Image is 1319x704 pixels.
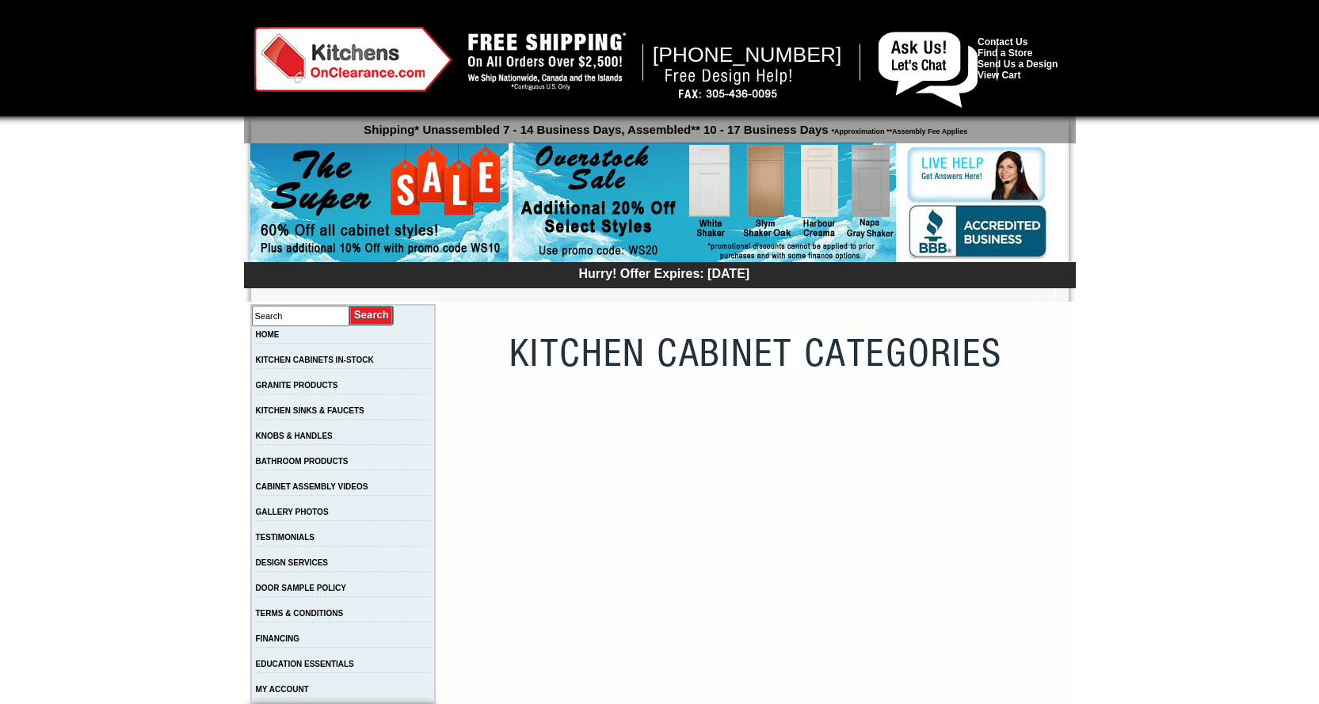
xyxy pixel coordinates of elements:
[256,558,329,567] a: DESIGN SERVICES
[349,305,395,326] input: Submit
[256,457,349,466] a: BATHROOM PRODUCTS
[252,116,1076,136] p: Shipping* Unassembled 7 - 14 Business Days, Assembled** 10 - 17 Business Days
[256,356,374,364] a: KITCHEN CABINETS IN-STOCK
[256,533,315,542] a: TESTIMONIALS
[256,634,300,643] a: FINANCING
[256,660,354,668] a: EDUCATION ESSENTIALS
[256,508,329,516] a: GALLERY PHOTOS
[256,330,280,339] a: HOME
[256,609,344,618] a: TERMS & CONDITIONS
[653,43,842,67] span: [PHONE_NUMBER]
[256,432,333,440] a: KNOBS & HANDLES
[254,27,452,92] img: Kitchens on Clearance Logo
[978,36,1027,48] a: Contact Us
[829,124,968,135] span: *Approximation **Assembly Fee Applies
[256,482,368,491] a: CABINET ASSEMBLY VIDEOS
[256,685,309,694] a: MY ACCOUNT
[256,406,364,415] a: KITCHEN SINKS & FAUCETS
[256,381,338,390] a: GRANITE PRODUCTS
[978,59,1058,70] a: Send Us a Design
[252,264,1076,281] div: Hurry! Offer Expires: [DATE]
[978,48,1032,59] a: Find a Store
[256,584,346,592] a: DOOR SAMPLE POLICY
[978,70,1020,81] a: View Cart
